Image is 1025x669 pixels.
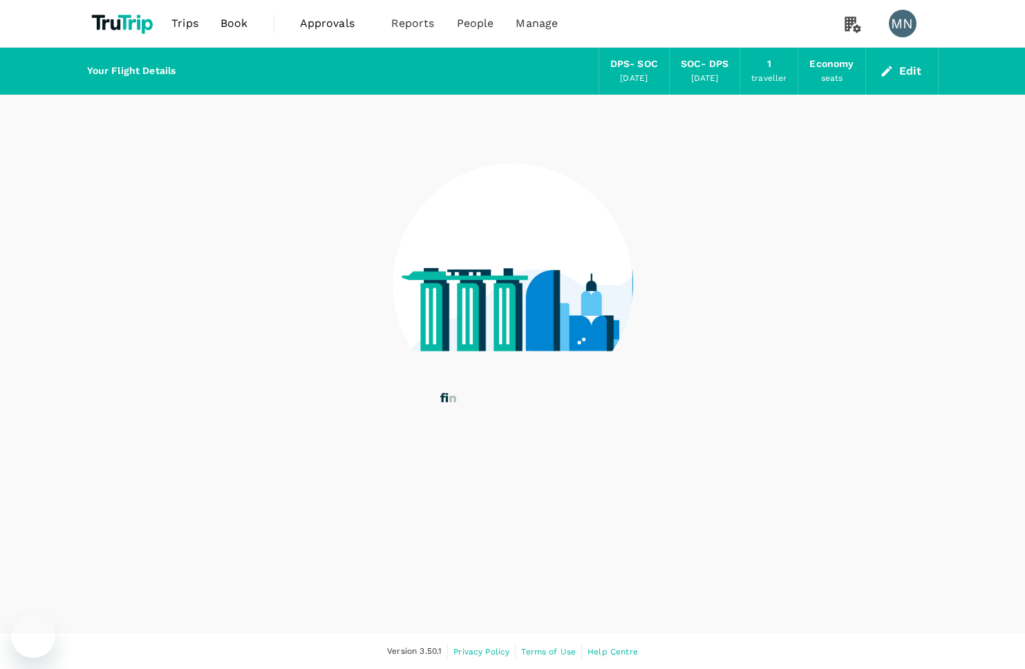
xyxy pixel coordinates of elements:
div: Economy [809,57,854,72]
div: DPS - SOC [610,57,658,72]
a: Help Centre [587,644,638,659]
span: Reports [391,15,435,32]
span: Privacy Policy [453,647,509,657]
span: Manage [516,15,558,32]
span: Approvals [300,15,369,32]
span: Terms of Use [521,647,576,657]
div: Your Flight Details [87,64,176,79]
img: TruTrip logo [87,8,161,39]
span: Version 3.50.1 [387,645,442,659]
button: Edit [877,60,927,82]
div: [DATE] [691,72,719,86]
span: Help Centre [587,647,638,657]
div: [DATE] [620,72,648,86]
div: MN [889,10,916,37]
div: SOC - DPS [681,57,728,72]
a: Privacy Policy [453,644,509,659]
span: Trips [171,15,198,32]
iframe: Button to launch messaging window [11,614,55,658]
g: finding your flights [440,393,560,406]
span: Book [220,15,248,32]
a: Terms of Use [521,644,576,659]
div: 1 [767,57,771,72]
div: seats [821,72,843,86]
span: People [457,15,494,32]
div: traveller [751,72,787,86]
